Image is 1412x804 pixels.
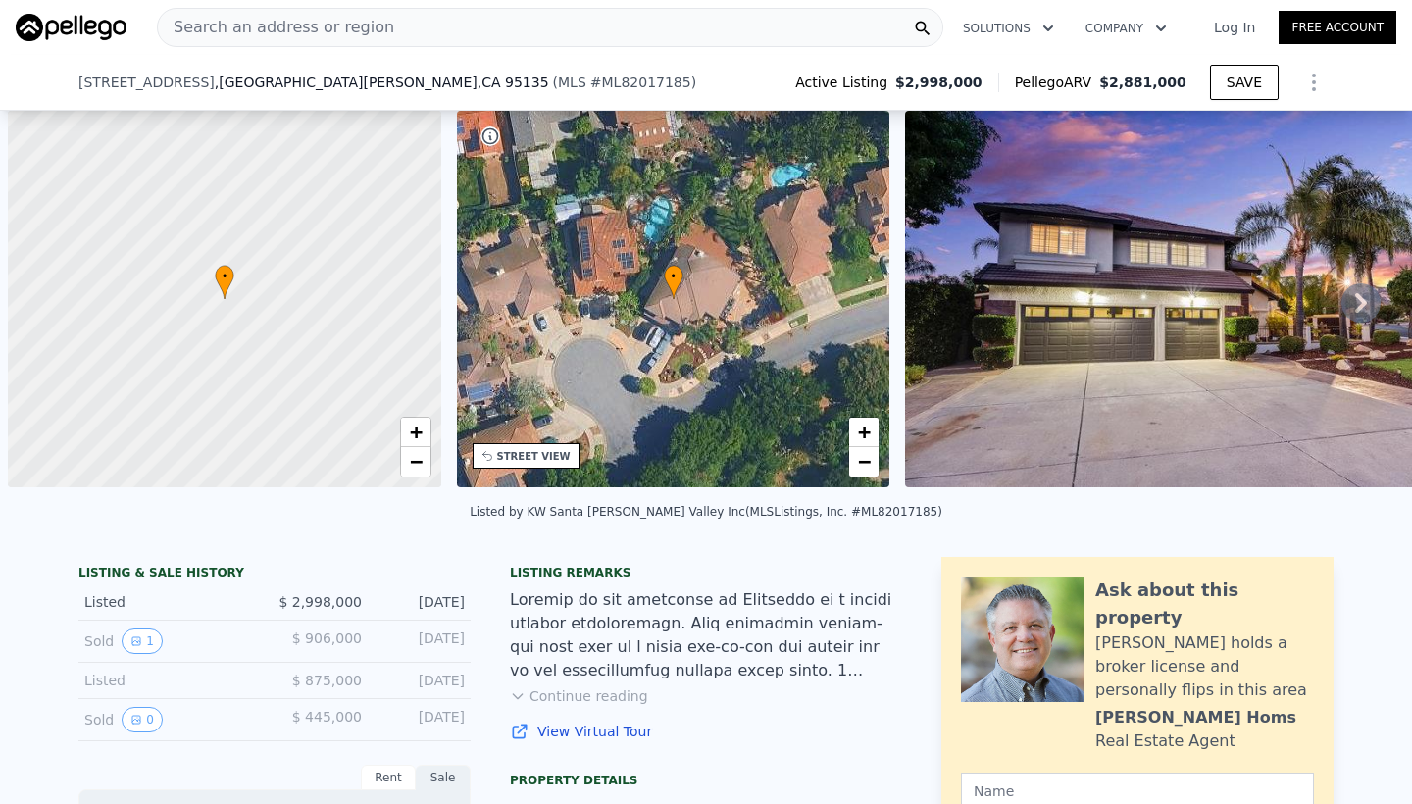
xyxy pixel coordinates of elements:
[858,449,871,474] span: −
[1099,75,1186,90] span: $2,881,000
[361,765,416,790] div: Rent
[1095,631,1314,702] div: [PERSON_NAME] holds a broker license and personally flips in this area
[1015,73,1100,92] span: Pellego ARV
[553,73,697,92] div: ( )
[590,75,691,90] span: # ML82017185
[84,592,259,612] div: Listed
[1210,65,1279,100] button: SAVE
[558,75,586,90] span: MLS
[292,630,362,646] span: $ 906,000
[1190,18,1279,37] a: Log In
[122,707,163,732] button: View historical data
[378,628,465,654] div: [DATE]
[858,420,871,444] span: +
[1070,11,1183,46] button: Company
[510,565,902,580] div: Listing remarks
[122,628,163,654] button: View historical data
[278,594,362,610] span: $ 2,998,000
[849,418,879,447] a: Zoom in
[78,565,471,584] div: LISTING & SALE HISTORY
[158,16,394,39] span: Search an address or region
[947,11,1070,46] button: Solutions
[378,707,465,732] div: [DATE]
[510,773,902,788] div: Property details
[215,73,549,92] span: , [GEOGRAPHIC_DATA][PERSON_NAME]
[849,447,879,477] a: Zoom out
[1279,11,1396,44] a: Free Account
[84,628,259,654] div: Sold
[1095,706,1296,729] div: [PERSON_NAME] Homs
[409,420,422,444] span: +
[510,722,902,741] a: View Virtual Tour
[795,73,895,92] span: Active Listing
[292,673,362,688] span: $ 875,000
[215,265,234,299] div: •
[478,75,549,90] span: , CA 95135
[78,73,215,92] span: [STREET_ADDRESS]
[16,14,126,41] img: Pellego
[378,671,465,690] div: [DATE]
[664,268,683,285] span: •
[664,265,683,299] div: •
[378,592,465,612] div: [DATE]
[1294,63,1334,102] button: Show Options
[416,765,471,790] div: Sale
[292,709,362,725] span: $ 445,000
[510,588,902,682] div: Loremip do sit ametconse ad Elitseddo ei t incidi utlabor etdoloremagn. Aliq enimadmin veniam-qui...
[895,73,983,92] span: $2,998,000
[409,449,422,474] span: −
[497,449,571,464] div: STREET VIEW
[1095,729,1235,753] div: Real Estate Agent
[401,447,430,477] a: Zoom out
[84,671,259,690] div: Listed
[401,418,430,447] a: Zoom in
[1095,577,1314,631] div: Ask about this property
[84,707,259,732] div: Sold
[470,505,942,519] div: Listed by KW Santa [PERSON_NAME] Valley Inc (MLSListings, Inc. #ML82017185)
[510,686,648,706] button: Continue reading
[215,268,234,285] span: •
